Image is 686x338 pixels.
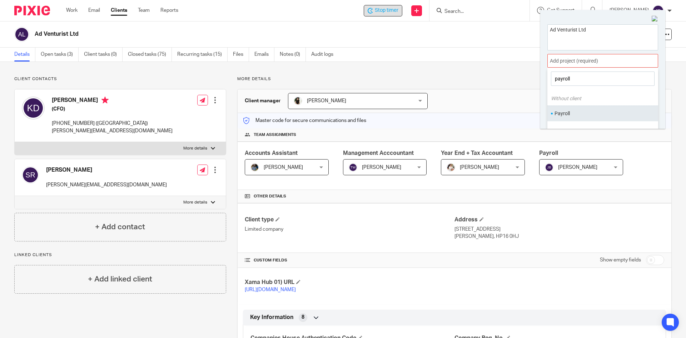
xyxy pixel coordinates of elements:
img: svg%3E [652,5,664,16]
a: Email [88,7,100,14]
textarea: Ad Venturist Ltd [548,25,658,48]
h5: (CFO) [52,106,173,113]
span: [PERSON_NAME] [558,165,597,170]
p: More details [183,200,207,205]
p: Limited company [245,226,454,233]
img: svg%3E [545,163,553,172]
a: [URL][DOMAIN_NAME] [245,287,296,292]
a: Closed tasks (75) [128,48,172,62]
span: [PERSON_NAME] [362,165,401,170]
a: Audit logs [311,48,339,62]
span: Key Information [250,314,293,321]
h4: Xama Hub 01) URL [245,279,454,286]
span: Payroll [539,150,558,156]
a: Files [233,48,249,62]
span: Team assignments [254,132,296,138]
span: Accounts Assistant [245,150,298,156]
span: [PERSON_NAME] [264,165,303,170]
p: More details [237,76,672,82]
i: Primary [101,97,109,104]
a: Reports [160,7,178,14]
span: Other details [254,194,286,199]
img: Close [652,16,658,22]
h4: + Add linked client [88,274,152,285]
ul: Payroll [547,106,658,121]
img: Kayleigh%20Henson.jpeg [447,163,455,172]
span: [PERSON_NAME] [307,98,346,103]
p: Linked clients [14,252,226,258]
p: [PERSON_NAME][EMAIL_ADDRESS][DOMAIN_NAME] [46,181,167,188]
label: Show empty fields [600,256,641,264]
a: Recurring tasks (15) [177,48,228,62]
h4: Client type [245,216,454,224]
h4: [PERSON_NAME] [46,166,167,174]
a: Notes (0) [280,48,306,62]
li: Payroll [555,110,648,117]
a: Details [14,48,35,62]
input: Find projects... [551,72,655,86]
span: Year End + Tax Accountant [441,150,513,156]
p: More details [183,146,207,151]
span: Stop timer [375,7,398,14]
span: Get Support [547,8,575,13]
img: svg%3E [349,163,357,172]
p: [PHONE_NUMBER] ([GEOGRAPHIC_DATA]) [52,120,173,127]
p: [PERSON_NAME][EMAIL_ADDRESS][DOMAIN_NAME] [52,127,173,134]
p: [STREET_ADDRESS] [454,226,664,233]
li: Favorite [648,108,656,118]
p: Master code for secure communications and files [243,117,366,124]
img: svg%3E [22,166,39,183]
a: Emails [254,48,274,62]
a: Work [66,7,78,14]
input: Search [444,9,508,15]
img: Pixie [14,6,50,15]
p: Client contacts [14,76,226,82]
div: Ad Venturist Ltd [364,5,402,16]
img: Janice%20Tang.jpeg [294,97,302,105]
h3: Client manager [245,97,281,104]
h4: Address [454,216,664,224]
p: [PERSON_NAME] [610,7,649,14]
a: Open tasks (3) [41,48,79,62]
img: Jaskaran%20Singh.jpeg [250,163,259,172]
a: Team [138,7,150,14]
h4: [PERSON_NAME] [52,97,173,106]
a: Clients [111,7,127,14]
h2: Ad Venturist Ltd [35,30,467,38]
span: [PERSON_NAME] [460,165,499,170]
img: svg%3E [14,27,29,42]
h4: CUSTOM FIELDS [245,258,454,263]
a: Client tasks (0) [84,48,123,62]
span: 8 [302,314,304,321]
p: [PERSON_NAME], HP16 0HJ [454,233,664,240]
i: Without client [551,95,581,101]
span: Management Acccountant [343,150,414,156]
img: svg%3E [22,97,45,119]
h4: + Add contact [95,221,145,232]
